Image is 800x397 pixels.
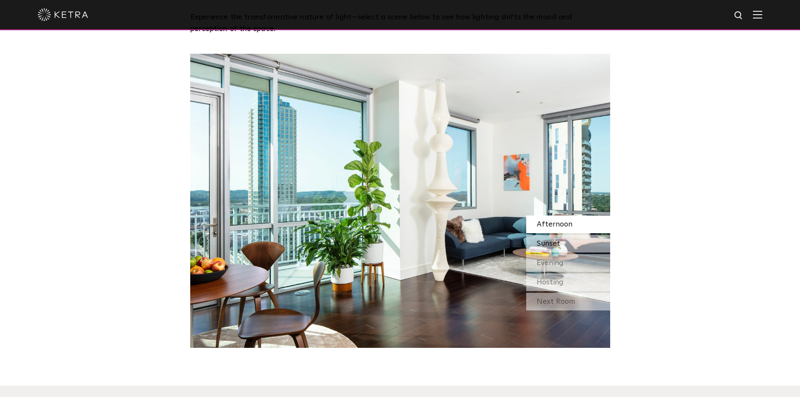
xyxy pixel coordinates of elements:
[38,8,88,21] img: ketra-logo-2019-white
[537,259,564,267] span: Evening
[537,240,560,247] span: Sunset
[753,11,762,18] img: Hamburger%20Nav.svg
[526,293,610,310] div: Next Room
[537,221,572,228] span: Afternoon
[734,11,744,21] img: search icon
[190,54,610,348] img: SS_HBD_LivingRoom_Desktop_01
[537,279,564,286] span: Hosting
